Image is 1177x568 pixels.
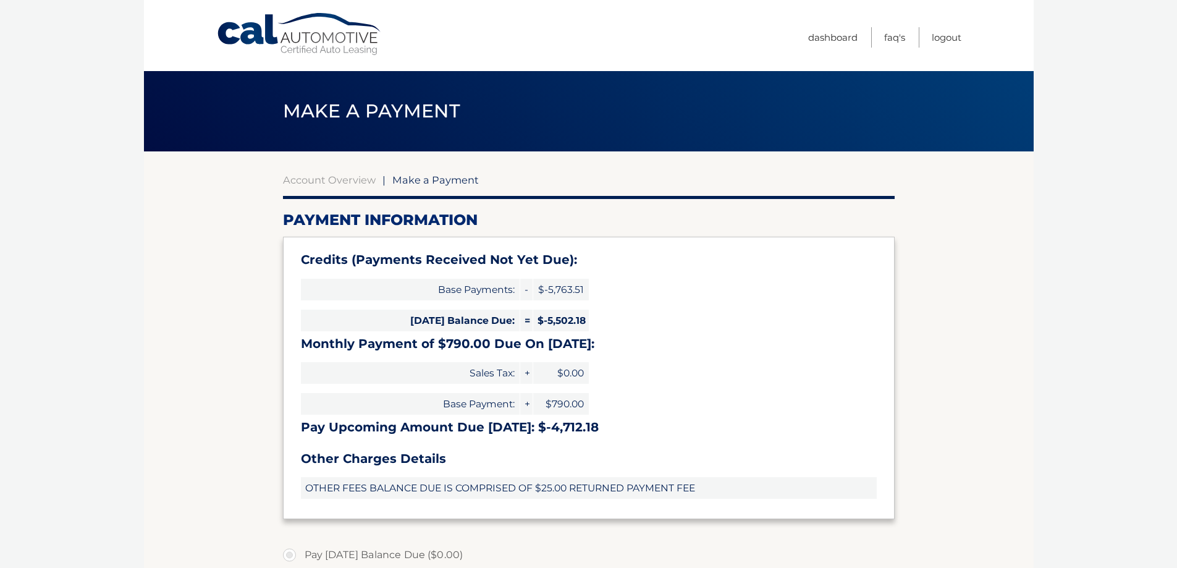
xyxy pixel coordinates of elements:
a: Logout [932,27,961,48]
a: FAQ's [884,27,905,48]
span: Sales Tax: [301,362,520,384]
h3: Pay Upcoming Amount Due [DATE]: $-4,712.18 [301,420,877,435]
span: Make a Payment [283,100,460,122]
span: Base Payment: [301,393,520,415]
span: Base Payments: [301,279,520,300]
a: Dashboard [808,27,858,48]
span: | [382,174,386,186]
a: Account Overview [283,174,376,186]
label: Pay [DATE] Balance Due ($0.00) [283,543,895,567]
span: + [520,393,533,415]
h2: Payment Information [283,211,895,229]
span: $0.00 [533,362,589,384]
h3: Monthly Payment of $790.00 Due On [DATE]: [301,336,877,352]
span: Make a Payment [392,174,479,186]
span: $-5,502.18 [533,310,589,331]
span: = [520,310,533,331]
span: + [520,362,533,384]
span: $-5,763.51 [533,279,589,300]
h3: Credits (Payments Received Not Yet Due): [301,252,877,268]
span: $790.00 [533,393,589,415]
h3: Other Charges Details [301,451,877,467]
span: [DATE] Balance Due: [301,310,520,331]
span: OTHER FEES BALANCE DUE IS COMPRISED OF $25.00 RETURNED PAYMENT FEE [301,477,877,499]
a: Cal Automotive [216,12,383,56]
span: - [520,279,533,300]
